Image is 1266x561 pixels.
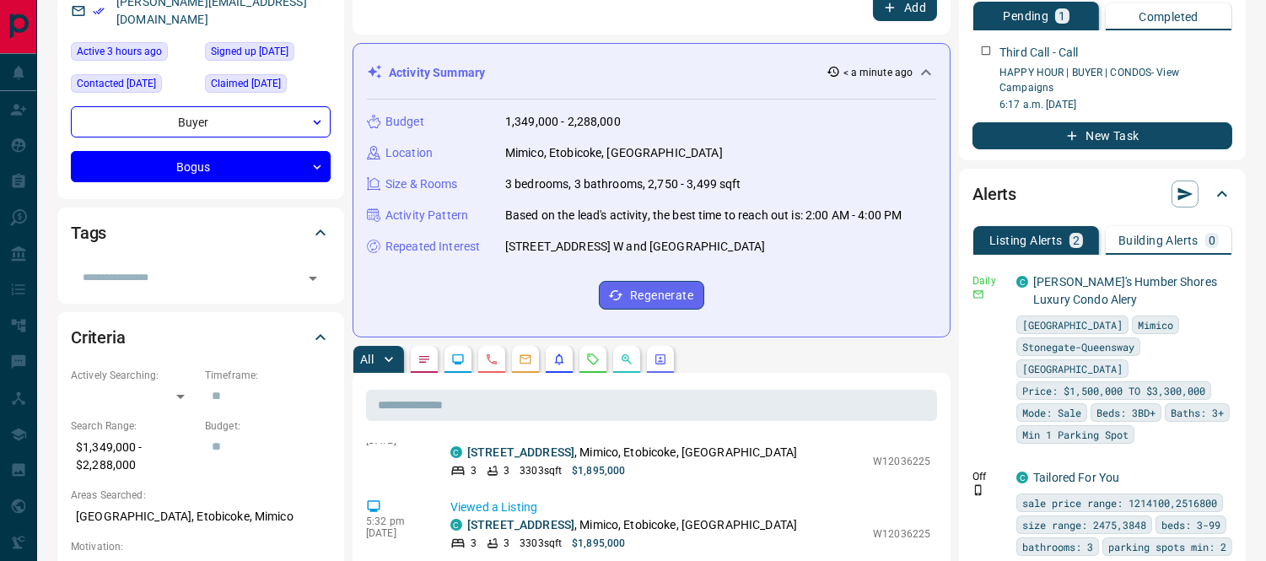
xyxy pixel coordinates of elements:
[1161,516,1220,533] span: beds: 3-99
[71,539,331,554] p: Motivation:
[620,353,633,366] svg: Opportunities
[999,67,1179,94] a: HAPPY HOUR | BUYER | CONDOS- View Campaigns
[504,463,509,478] p: 3
[520,536,562,551] p: 3303 sqft
[1059,10,1065,22] p: 1
[972,181,1016,208] h2: Alerts
[1022,360,1123,377] span: [GEOGRAPHIC_DATA]
[471,536,477,551] p: 3
[552,353,566,366] svg: Listing Alerts
[505,207,902,224] p: Based on the lead's activity, the best time to reach out is: 2:00 AM - 4:00 PM
[385,238,480,256] p: Repeated Interest
[519,353,532,366] svg: Emails
[1022,338,1134,355] span: Stonegate-Queensway
[77,75,156,92] span: Contacted [DATE]
[211,43,288,60] span: Signed up [DATE]
[71,219,106,246] h2: Tags
[385,207,468,224] p: Activity Pattern
[1022,516,1146,533] span: size range: 2475,3848
[71,324,126,351] h2: Criteria
[972,484,984,496] svg: Push Notification Only
[467,445,574,459] a: [STREET_ADDRESS]
[1033,471,1119,484] a: Tailored For You
[505,175,741,193] p: 3 bedrooms, 3 bathrooms, 2,750 - 3,499 sqft
[205,42,331,66] div: Sat Aug 16 2025
[1022,426,1129,443] span: Min 1 Parking Spot
[301,267,325,290] button: Open
[1022,494,1217,511] span: sale price range: 1214100,2516800
[450,446,462,458] div: condos.ca
[467,518,574,531] a: [STREET_ADDRESS]
[467,516,797,534] p: , Mimico, Etobicoke, [GEOGRAPHIC_DATA]
[873,526,930,542] p: W12036225
[77,43,162,60] span: Active 3 hours ago
[1139,11,1199,23] p: Completed
[520,463,562,478] p: 3303 sqft
[366,515,425,527] p: 5:32 pm
[1016,472,1028,483] div: condos.ca
[1138,316,1173,333] span: Mimico
[989,235,1063,246] p: Listing Alerts
[418,353,431,366] svg: Notes
[572,463,625,478] p: $1,895,000
[1096,404,1156,421] span: Beds: 3BD+
[1022,538,1093,555] span: bathrooms: 3
[1022,316,1123,333] span: [GEOGRAPHIC_DATA]
[654,353,667,366] svg: Agent Actions
[505,238,765,256] p: [STREET_ADDRESS] W and [GEOGRAPHIC_DATA]
[385,144,433,162] p: Location
[211,75,281,92] span: Claimed [DATE]
[505,144,723,162] p: Mimico, Etobicoke, [GEOGRAPHIC_DATA]
[599,281,704,310] button: Regenerate
[586,353,600,366] svg: Requests
[71,42,197,66] div: Mon Aug 18 2025
[71,317,331,358] div: Criteria
[972,289,984,300] svg: Email
[972,469,1006,484] p: Off
[972,174,1232,214] div: Alerts
[71,488,331,503] p: Areas Searched:
[385,113,424,131] p: Budget
[71,151,331,182] div: Bogus
[972,122,1232,149] button: New Task
[873,454,930,469] p: W12036225
[504,536,509,551] p: 3
[1171,404,1224,421] span: Baths: 3+
[71,418,197,434] p: Search Range:
[450,499,930,516] p: Viewed a Listing
[1022,404,1081,421] span: Mode: Sale
[71,106,331,138] div: Buyer
[71,74,197,98] div: Sat Aug 16 2025
[1108,538,1226,555] span: parking spots min: 2
[385,175,458,193] p: Size & Rooms
[451,353,465,366] svg: Lead Browsing Activity
[1022,382,1205,399] span: Price: $1,500,000 TO $3,300,000
[205,74,331,98] div: Sat Aug 16 2025
[972,273,1006,289] p: Daily
[71,434,197,479] p: $1,349,000 - $2,288,000
[471,463,477,478] p: 3
[71,213,331,253] div: Tags
[389,64,485,82] p: Activity Summary
[1209,235,1215,246] p: 0
[999,44,1078,62] p: Third Call - Call
[843,65,913,80] p: < a minute ago
[1016,276,1028,288] div: condos.ca
[367,57,936,89] div: Activity Summary< a minute ago
[485,353,498,366] svg: Calls
[205,418,331,434] p: Budget:
[999,97,1232,112] p: 6:17 a.m. [DATE]
[1073,235,1080,246] p: 2
[71,503,331,531] p: [GEOGRAPHIC_DATA], Etobicoke, Mimico
[467,444,797,461] p: , Mimico, Etobicoke, [GEOGRAPHIC_DATA]
[360,353,374,365] p: All
[450,519,462,531] div: condos.ca
[93,5,105,17] svg: Email Verified
[1118,235,1199,246] p: Building Alerts
[572,536,625,551] p: $1,895,000
[1033,275,1217,306] a: [PERSON_NAME]'s Humber Shores Luxury Condo Alery
[1004,10,1049,22] p: Pending
[366,527,425,539] p: [DATE]
[71,368,197,383] p: Actively Searching:
[505,113,621,131] p: 1,349,000 - 2,288,000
